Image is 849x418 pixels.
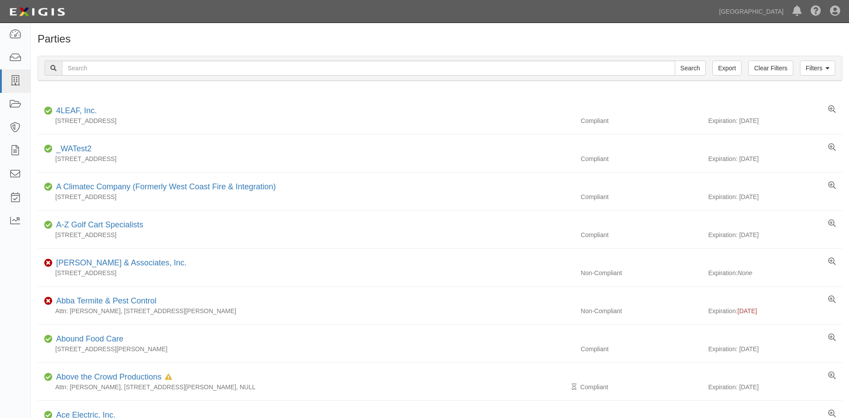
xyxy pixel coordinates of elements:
a: Abba Termite & Pest Control [56,296,157,305]
i: None [738,269,752,276]
input: Search [62,61,675,76]
i: Compliant [44,184,53,190]
div: [STREET_ADDRESS] [38,192,574,201]
a: _WATest2 [56,144,92,153]
a: Clear Filters [748,61,793,76]
div: Compliant [574,383,708,391]
div: [STREET_ADDRESS] [38,230,574,239]
div: Expiration: [708,268,842,277]
div: [STREET_ADDRESS] [38,268,574,277]
i: Compliant [44,146,53,152]
div: A-Z Golf Cart Specialists [53,219,143,231]
a: View results summary [828,372,836,380]
a: View results summary [828,334,836,342]
div: _WATest2 [53,143,92,155]
div: Compliant [574,345,708,353]
a: Above the Crowd Productions [56,372,161,381]
a: [PERSON_NAME] & Associates, Inc. [56,258,187,267]
div: Abound Food Care [53,334,123,345]
div: [STREET_ADDRESS] [38,154,574,163]
a: Export [712,61,742,76]
span: [DATE] [738,307,757,314]
div: 4LEAF, Inc. [53,105,97,117]
i: Compliant [44,374,53,380]
div: Compliant [574,230,708,239]
div: Expiration: [DATE] [708,345,842,353]
div: Non-Compliant [574,307,708,315]
div: Above the Crowd Productions [53,372,172,383]
a: View results summary [828,143,836,152]
i: Compliant [44,336,53,342]
div: Expiration: [DATE] [708,192,842,201]
a: Filters [800,61,835,76]
div: Compliant [574,116,708,125]
div: [STREET_ADDRESS][PERSON_NAME] [38,345,574,353]
div: Expiration: [DATE] [708,383,842,391]
div: Non-Compliant [574,268,708,277]
a: View results summary [828,219,836,228]
div: Expiration: [708,307,842,315]
div: Compliant [574,154,708,163]
a: 4LEAF, Inc. [56,106,97,115]
div: Compliant [574,192,708,201]
a: A Climatec Company (Formerly West Coast Fire & Integration) [56,182,276,191]
h1: Parties [38,33,842,45]
img: logo-5460c22ac91f19d4615b14bd174203de0afe785f0fc80cf4dbbc73dc1793850b.png [7,4,68,20]
a: Abound Food Care [56,334,123,343]
div: Attn: [PERSON_NAME], [STREET_ADDRESS][PERSON_NAME], NULL [38,383,574,391]
i: Pending Review [572,384,577,390]
div: Attn: [PERSON_NAME], [STREET_ADDRESS][PERSON_NAME] [38,307,574,315]
i: Help Center - Complianz [811,6,821,17]
div: A.J. Kirkwood & Associates, Inc. [53,257,187,269]
div: Abba Termite & Pest Control [53,295,157,307]
a: [GEOGRAPHIC_DATA] [715,3,788,20]
i: Compliant [44,222,53,228]
a: View results summary [828,257,836,266]
a: View results summary [828,181,836,190]
a: View results summary [828,295,836,304]
input: Search [675,61,706,76]
i: Non-Compliant [44,260,53,266]
a: A-Z Golf Cart Specialists [56,220,143,229]
div: [STREET_ADDRESS] [38,116,574,125]
i: Non-Compliant [44,298,53,304]
i: Compliant [44,108,53,114]
a: View results summary [828,105,836,114]
div: A Climatec Company (Formerly West Coast Fire & Integration) [53,181,276,193]
div: Expiration: [DATE] [708,154,842,163]
div: Expiration: [DATE] [708,116,842,125]
div: Expiration: [DATE] [708,230,842,239]
i: In Default since 08/05/2025 [165,374,172,380]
